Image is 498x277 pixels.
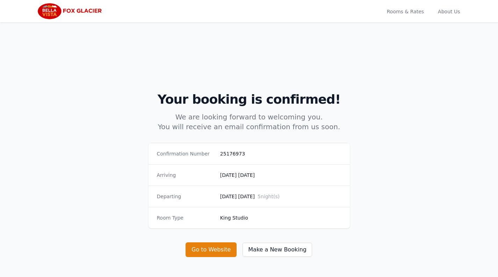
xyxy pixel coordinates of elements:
[220,193,341,200] dd: [DATE] [DATE]
[37,3,104,20] img: Bella Vista Fox Glacier
[186,242,237,257] button: Go to Website
[242,242,312,257] button: Make a New Booking
[157,214,215,221] dt: Room Type
[44,92,455,106] h2: Your booking is confirmed!
[186,246,242,253] a: Go to Website
[157,172,215,179] dt: Arriving
[157,193,215,200] dt: Departing
[220,150,341,157] dd: 25176973
[220,214,341,221] dd: King Studio
[258,194,280,199] span: 5 night(s)
[220,172,341,179] dd: [DATE] [DATE]
[157,150,215,157] dt: Confirmation Number
[115,112,383,132] p: We are looking forward to welcoming you. You will receive an email confirmation from us soon.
